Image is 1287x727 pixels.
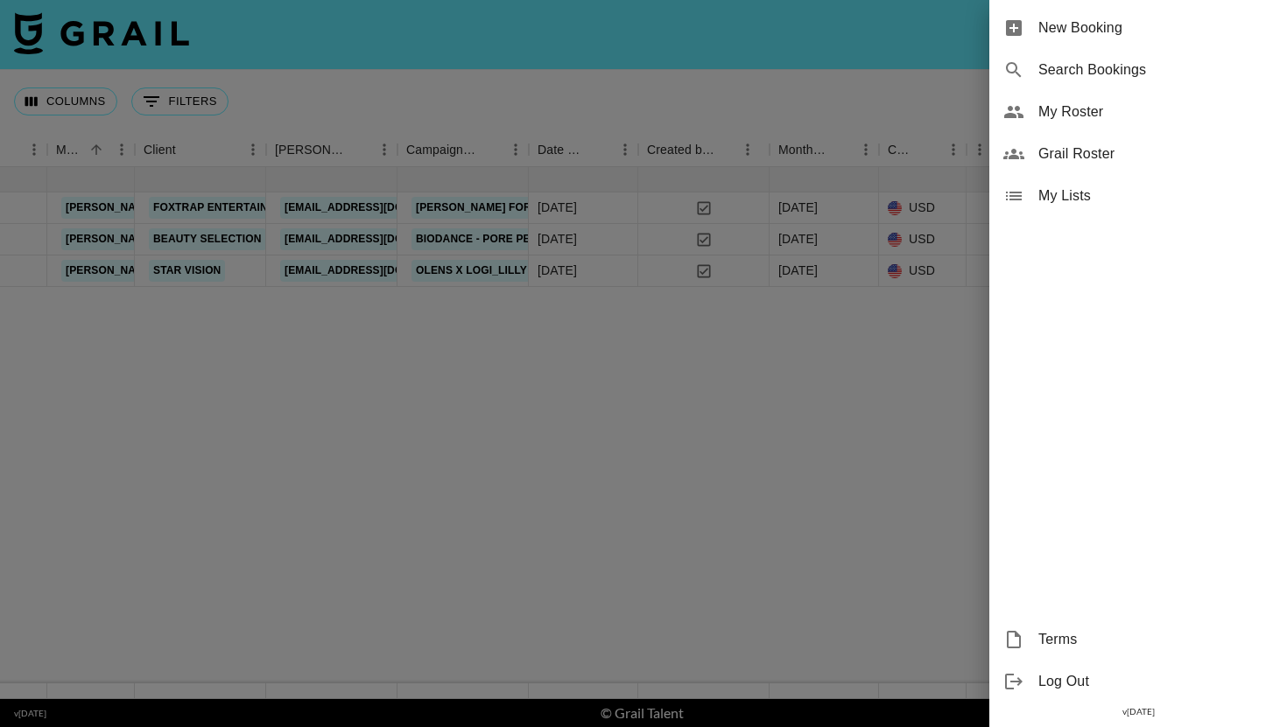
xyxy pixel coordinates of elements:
[989,7,1287,49] div: New Booking
[1038,17,1273,38] span: New Booking
[1038,59,1273,80] span: Search Bookings
[1038,185,1273,206] span: My Lists
[989,619,1287,661] div: Terms
[989,91,1287,133] div: My Roster
[1038,629,1273,650] span: Terms
[989,49,1287,91] div: Search Bookings
[989,133,1287,175] div: Grail Roster
[989,661,1287,703] div: Log Out
[1038,671,1273,692] span: Log Out
[1038,143,1273,164] span: Grail Roster
[1038,101,1273,122] span: My Roster
[989,175,1287,217] div: My Lists
[989,703,1287,721] div: v [DATE]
